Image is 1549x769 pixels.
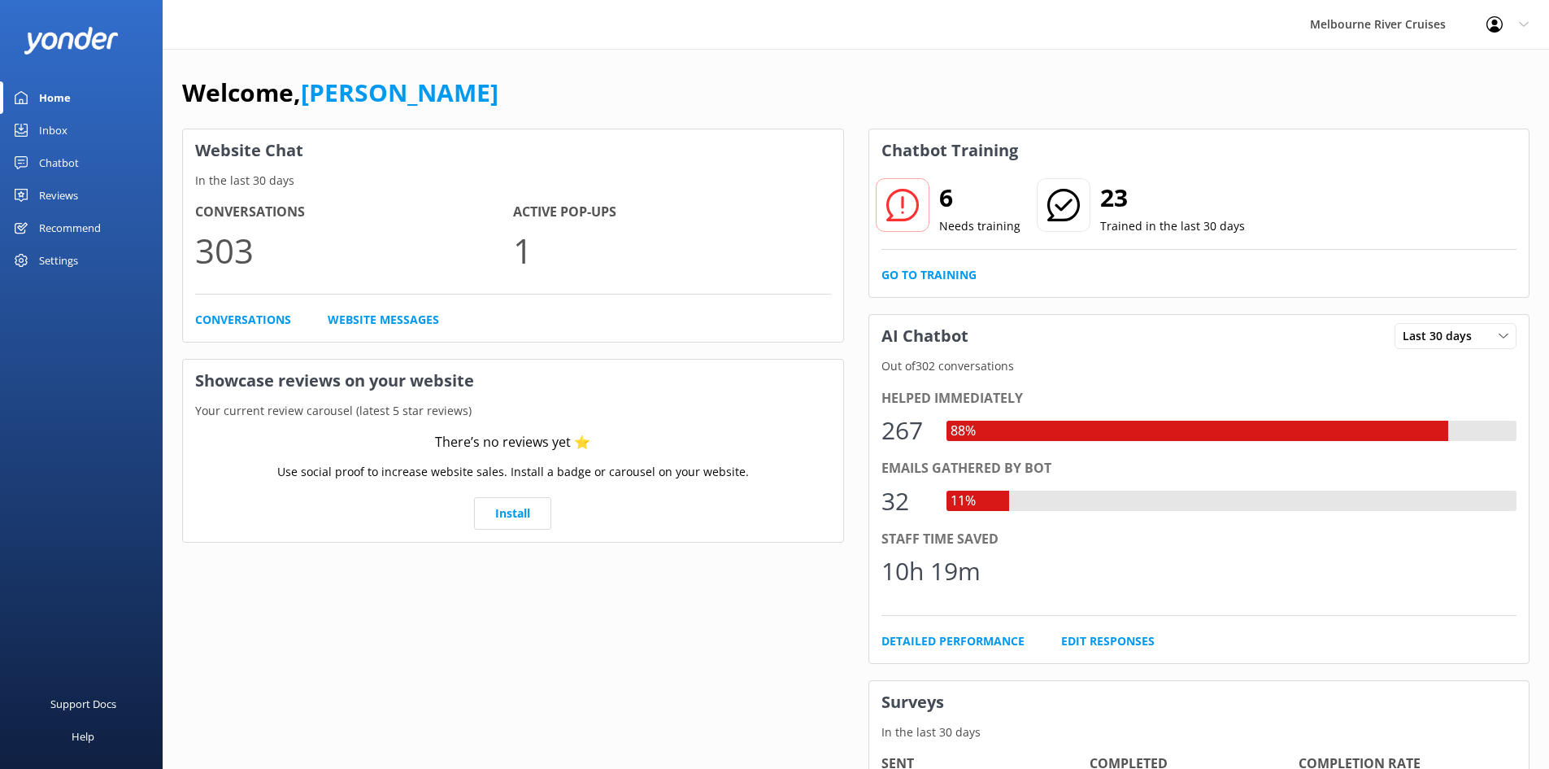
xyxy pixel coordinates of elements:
div: Inbox [39,114,67,146]
div: 32 [881,482,930,521]
h3: Surveys [869,681,1529,723]
p: In the last 30 days [869,723,1529,741]
div: Recommend [39,212,101,244]
p: 1 [513,223,831,277]
a: Conversations [195,311,291,329]
a: Website Messages [328,311,439,329]
div: Staff time saved [881,529,1517,550]
div: 10h 19m [881,552,981,591]
a: Edit Responses [1061,632,1155,650]
a: Install [474,497,551,530]
div: There’s no reviews yet ⭐ [435,432,590,453]
div: Settings [39,244,78,277]
div: Support Docs [50,688,116,720]
h3: Showcase reviews on your website [183,360,843,402]
img: yonder-white-logo.png [24,27,118,54]
a: [PERSON_NAME] [301,76,498,109]
a: Detailed Performance [881,632,1025,650]
div: 88% [946,421,980,442]
div: 11% [946,491,980,512]
div: Home [39,81,71,114]
div: Chatbot [39,146,79,179]
p: Out of 302 conversations [869,357,1529,375]
span: Last 30 days [1403,327,1482,345]
h3: Chatbot Training [869,129,1030,172]
h1: Welcome, [182,73,498,112]
div: Help [72,720,94,753]
p: In the last 30 days [183,172,843,190]
h2: 6 [939,178,1020,217]
h4: Conversations [195,202,513,223]
h2: 23 [1100,178,1245,217]
p: Your current review carousel (latest 5 star reviews) [183,402,843,420]
div: Reviews [39,179,78,212]
a: Go to Training [881,266,977,284]
p: Trained in the last 30 days [1100,217,1245,235]
p: 303 [195,223,513,277]
div: Emails gathered by bot [881,458,1517,479]
h3: AI Chatbot [869,315,981,357]
div: 267 [881,411,930,450]
h3: Website Chat [183,129,843,172]
p: Use social proof to increase website sales. Install a badge or carousel on your website. [277,463,749,481]
div: Helped immediately [881,388,1517,409]
p: Needs training [939,217,1020,235]
h4: Active Pop-ups [513,202,831,223]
